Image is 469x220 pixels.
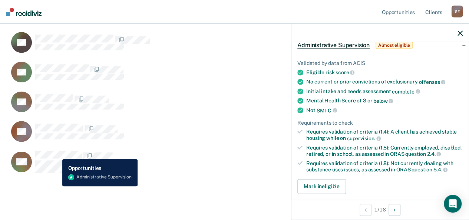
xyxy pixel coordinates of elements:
[297,60,463,66] div: Validated by data from ACIS
[6,8,42,16] img: Recidiviz
[9,32,404,61] div: CaseloadOpportunityCell-2224552
[306,88,463,95] div: Initial intake and needs assessment
[291,200,469,219] div: 1 / 18
[316,107,337,113] span: SMI-C
[306,107,463,114] div: Not
[373,98,393,104] span: below
[306,79,463,85] div: No current or prior convictions of exclusionary
[451,6,463,17] div: S E
[297,41,370,49] span: Administrative Supervision
[297,179,346,194] button: Mark ineligible
[419,79,445,85] span: offenses
[306,129,463,141] div: Requires validation of criteria (1.4): A client has achieved stable housing while on
[427,151,441,157] span: 2.4.
[9,91,404,121] div: CaseloadOpportunityCell-354650
[9,61,404,91] div: CaseloadOpportunityCell-343817
[306,69,463,76] div: Eligible risk
[306,98,463,104] div: Mental Health Score of 3 or
[444,195,462,213] div: Open Intercom Messenger
[376,41,413,49] span: Almost eligible
[9,150,404,180] div: CaseloadOpportunityCell-78853
[347,135,381,141] span: supervision.
[389,204,400,216] button: Next Opportunity
[306,160,463,173] div: Requires validation of criteria (1.8): Not currently dealing with substance uses issues, as asses...
[392,88,420,94] span: complete
[336,69,354,75] span: score
[306,144,463,157] div: Requires validation of criteria (1.5): Currently employed, disabled, retired, or in school, as as...
[9,121,404,150] div: CaseloadOpportunityCell-255573
[297,119,463,126] div: Requirements to check
[291,33,469,57] div: Administrative SupervisionAlmost eligible
[360,204,371,216] button: Previous Opportunity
